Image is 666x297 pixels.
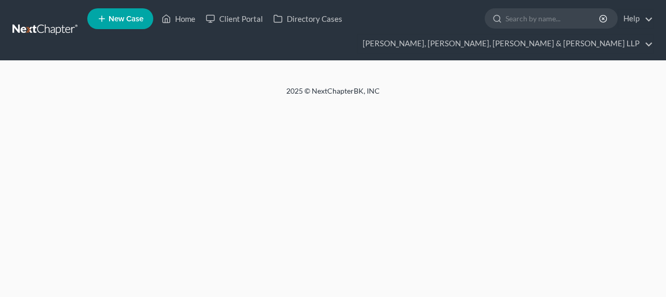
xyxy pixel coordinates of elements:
[156,9,201,28] a: Home
[268,9,348,28] a: Directory Cases
[109,15,143,23] span: New Case
[618,9,653,28] a: Help
[357,34,653,53] a: [PERSON_NAME], [PERSON_NAME], [PERSON_NAME] & [PERSON_NAME] LLP
[505,9,601,28] input: Search by name...
[201,9,268,28] a: Client Portal
[37,86,629,105] div: 2025 © NextChapterBK, INC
